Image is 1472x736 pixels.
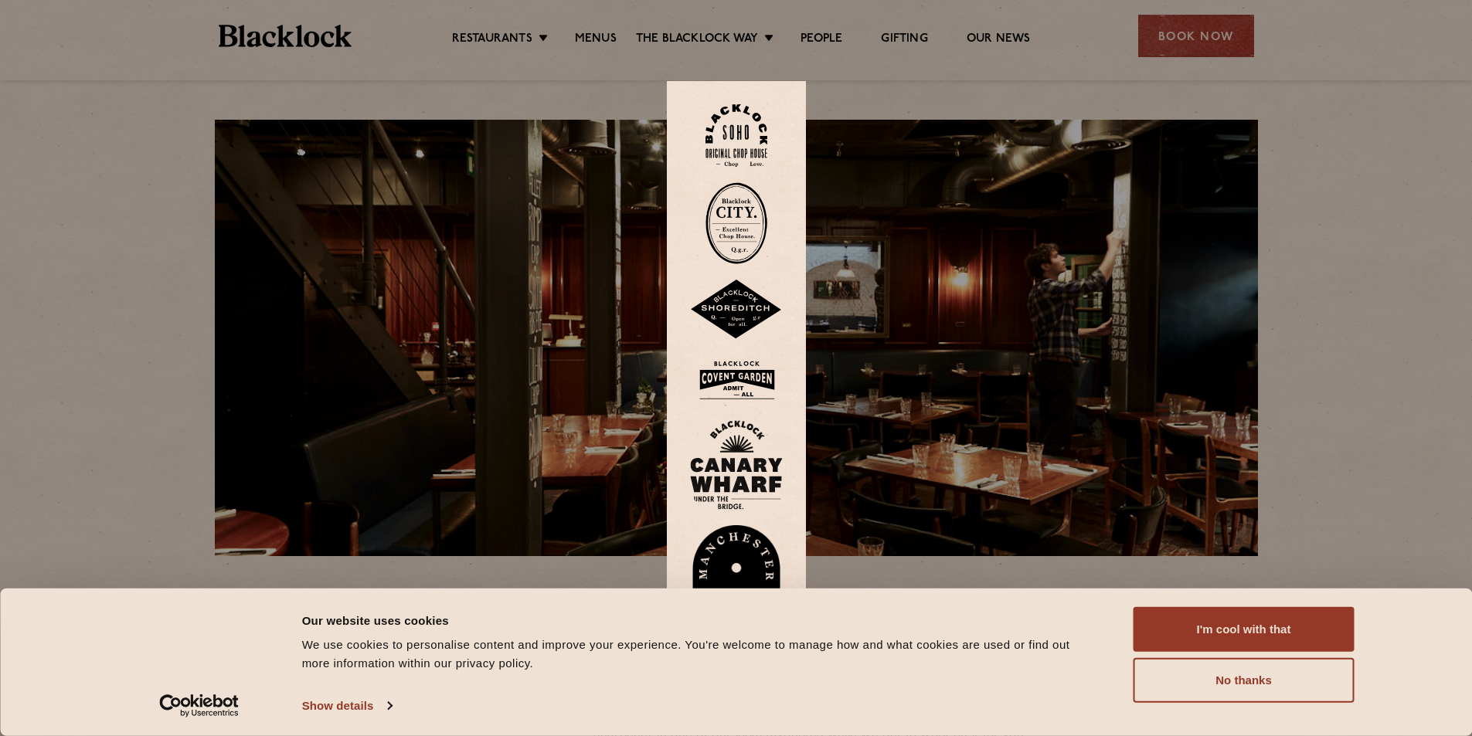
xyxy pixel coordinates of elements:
[690,280,783,340] img: Shoreditch-stamp-v2-default.svg
[705,104,767,167] img: Soho-stamp-default.svg
[690,525,783,632] img: BL_Manchester_Logo-bleed.png
[690,420,783,510] img: BL_CW_Logo_Website.svg
[1134,607,1355,652] button: I'm cool with that
[131,694,267,717] a: Usercentrics Cookiebot - opens in a new window
[690,355,783,405] img: BLA_1470_CoventGarden_Website_Solid.svg
[705,182,767,264] img: City-stamp-default.svg
[302,611,1099,629] div: Our website uses cookies
[302,694,392,717] a: Show details
[302,636,1099,673] div: We use cookies to personalise content and improve your experience. You're welcome to manage how a...
[1134,658,1355,703] button: No thanks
